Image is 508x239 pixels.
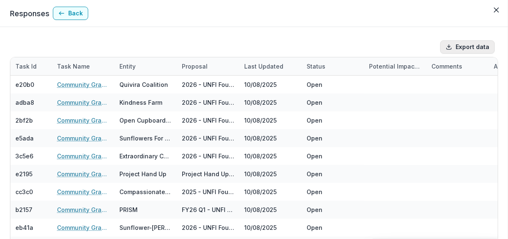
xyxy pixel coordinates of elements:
div: 10/08/2025 [239,111,302,129]
div: Entity [114,62,141,71]
div: 2026 - UNFI Foundation Community Grants Application [182,152,234,160]
div: Open [307,134,322,143]
div: Last Updated [239,57,302,75]
div: Open [307,80,322,89]
div: Open [307,223,322,232]
div: 2026 - UNFI Foundation Community Grants Application [182,80,234,89]
div: 10/08/2025 [239,165,302,183]
a: Community Grants Scoring Rubric [57,223,109,232]
div: Task Name [52,57,114,75]
div: b2157 [15,205,32,214]
div: Last Updated [239,62,288,71]
div: Quivira Coalition [119,80,168,89]
div: 10/08/2025 [239,201,302,219]
div: 2026 - UNFI Foundation Community Grants Application [182,223,234,232]
div: 2026 - UNFI Foundation Community Grants Application [182,134,234,143]
a: Community Grants Scoring Rubric [57,170,109,178]
div: Open [307,116,322,125]
div: Entity [114,57,177,75]
div: 10/08/2025 [239,147,302,165]
div: Open [307,205,322,214]
div: cc3c0 [15,187,33,196]
div: Task Id [10,57,52,75]
div: Project Hand Up [119,170,166,178]
div: 2025 - UNFI Foundation Community Grants Application [182,187,234,196]
div: Comments [426,57,489,75]
div: Sunflowers For [PERSON_NAME] Inc [119,134,172,143]
div: Status [302,62,330,71]
div: Open [307,170,322,178]
div: Proposal [177,57,239,75]
p: Responses [10,8,50,19]
div: PRISM [119,205,138,214]
div: Potential Impact (10 points) [364,57,426,75]
div: Extraordinary Charities Inc [119,152,172,160]
div: e5ada [15,134,34,143]
button: Export data [440,40,495,54]
div: Open [307,152,322,160]
button: Close [490,3,503,17]
a: Community Grants Scoring Rubric [57,116,109,125]
div: adba8 [15,98,34,107]
div: 2026 - UNFI Foundation Community Grants Application [182,116,234,125]
a: Community Grants Scoring Rubric [57,152,109,160]
div: Potential Impact (10 points) [364,62,426,71]
div: Kindness Farm [119,98,162,107]
div: Task Id [10,62,42,71]
div: Project Hand Up - 2025 - UNFI Foundation Community Grants Application [182,170,234,178]
div: e2195 [15,170,32,178]
div: e20b0 [15,80,34,89]
div: Status [302,57,364,75]
div: Open [307,98,322,107]
div: eb41a [15,223,33,232]
div: 10/08/2025 [239,76,302,94]
div: 10/08/2025 [239,94,302,111]
div: Comments [426,62,467,71]
div: 10/08/2025 [239,183,302,201]
div: 10/08/2025 [239,219,302,237]
div: 3c5e6 [15,152,33,160]
a: Community Grants Scoring Rubric [57,134,109,143]
div: Proposal [177,62,213,71]
div: 10/08/2025 [239,129,302,147]
a: Community Grants Scoring Rubric [57,80,109,89]
a: Community Grants Scoring Rubric [57,205,109,214]
div: 2bf2b [15,116,33,125]
div: Open [307,187,322,196]
div: Task Name [52,62,95,71]
div: Sunflower-[PERSON_NAME] Counties Progress, Inc [119,223,172,232]
a: Community Grants Scoring Rubric [57,98,109,107]
div: Compassionate Home Health Care Inc [119,187,172,196]
div: FY26 Q1 - UNFI Foundation Community Grants Application [182,205,234,214]
a: Community Grants Scoring Rubric [57,187,109,196]
div: Open Cupboard fka Christian Cupboard Emergency Food Shelf [119,116,172,125]
div: 2026 - UNFI Foundation Community Grants Application [182,98,234,107]
button: Back [53,7,88,20]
